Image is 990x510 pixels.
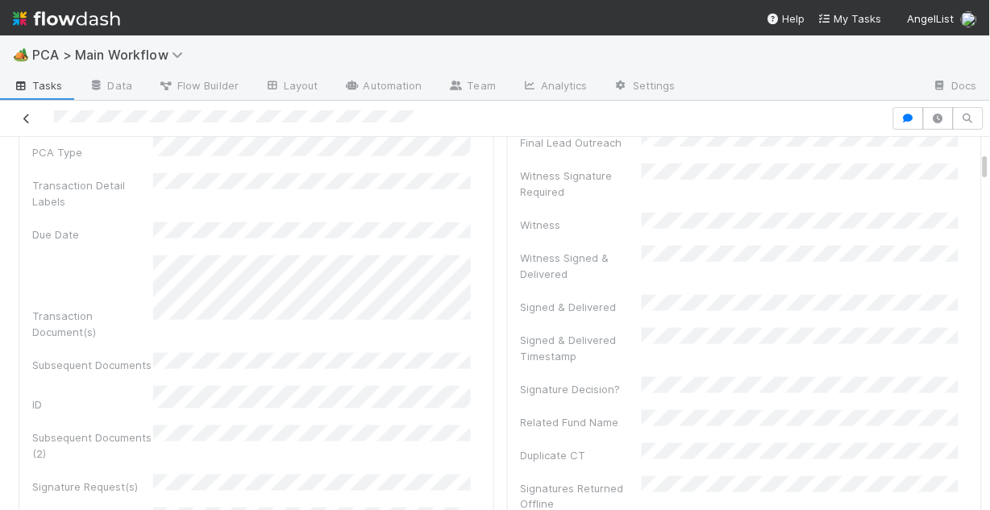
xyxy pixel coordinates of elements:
[521,250,642,282] div: Witness Signed & Delivered
[32,177,153,209] div: Transaction Detail Labels
[32,357,153,373] div: Subsequent Documents
[521,299,642,315] div: Signed & Delivered
[521,217,642,233] div: Witness
[158,77,239,93] span: Flow Builder
[521,381,642,397] div: Signature Decision?
[13,5,120,32] img: logo-inverted-e16ddd16eac7371096b0.svg
[961,11,977,27] img: avatar_1c530150-f9f0-4fb8-9f5d-006d570d4582.png
[521,332,642,364] div: Signed & Delivered Timestamp
[76,74,145,100] a: Data
[32,479,153,495] div: Signature Request(s)
[521,447,642,463] div: Duplicate CT
[908,12,955,25] span: AngelList
[32,308,153,340] div: Transaction Document(s)
[601,74,688,100] a: Settings
[13,48,29,61] span: 🏕️
[32,429,153,462] div: Subsequent Documents (2)
[252,74,331,100] a: Layout
[521,135,642,151] div: Final Lead Outreach
[331,74,435,100] a: Automation
[521,414,642,430] div: Related Fund Name
[818,10,882,27] a: My Tasks
[767,10,805,27] div: Help
[920,74,990,100] a: Docs
[435,74,509,100] a: Team
[32,396,153,413] div: ID
[145,74,252,100] a: Flow Builder
[521,168,642,200] div: Witness Signature Required
[32,144,153,160] div: PCA Type
[509,74,601,100] a: Analytics
[13,77,63,93] span: Tasks
[32,226,153,243] div: Due Date
[32,47,191,63] span: PCA > Main Workflow
[818,12,882,25] span: My Tasks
